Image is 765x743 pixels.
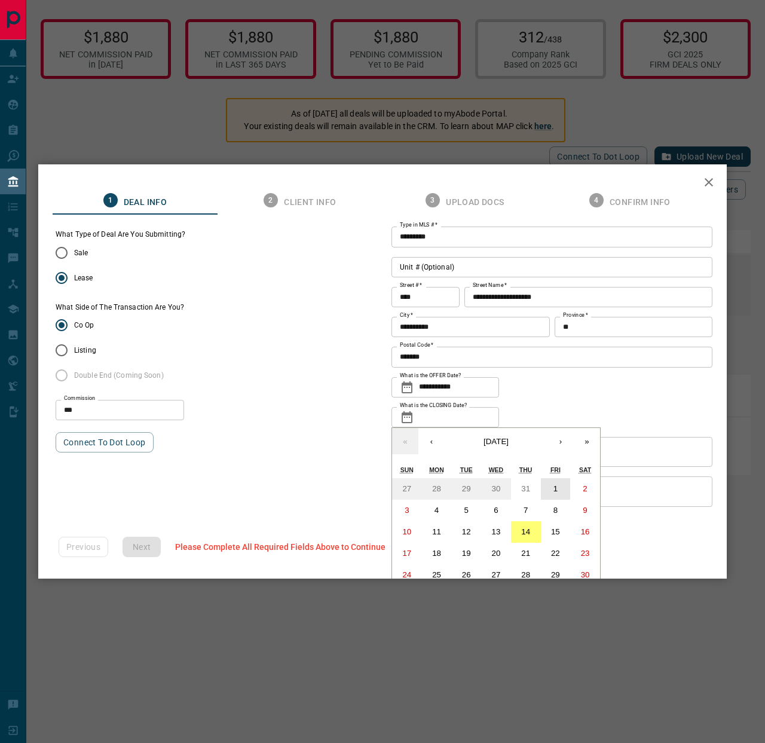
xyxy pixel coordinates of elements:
[429,466,444,473] abbr: Monday
[64,395,96,402] label: Commission
[511,543,541,564] button: August 21, 2025
[175,542,385,552] span: Please Complete All Required Fields Above to Continue
[432,527,441,536] abbr: August 11, 2025
[400,372,461,380] label: What is the OFFER Date?
[581,570,590,579] abbr: August 30, 2025
[451,521,481,543] button: August 12, 2025
[553,506,558,515] abbr: August 8, 2025
[511,521,541,543] button: August 14, 2025
[392,543,422,564] button: August 17, 2025
[570,478,600,500] button: August 2, 2025
[583,484,587,493] abbr: August 2, 2025
[519,466,533,473] abbr: Thursday
[462,484,471,493] abbr: July 29, 2025
[432,549,441,558] abbr: August 18, 2025
[570,500,600,521] button: August 9, 2025
[570,564,600,586] button: August 30, 2025
[492,570,501,579] abbr: August 27, 2025
[445,428,547,454] button: [DATE]
[400,282,422,289] label: Street #
[524,506,528,515] abbr: August 7, 2025
[563,311,587,319] label: Province
[481,564,511,586] button: August 27, 2025
[579,466,591,473] abbr: Saturday
[541,564,571,586] button: August 29, 2025
[400,221,437,229] label: Type in MLS #
[400,466,414,473] abbr: Sunday
[551,527,560,536] abbr: August 15, 2025
[451,500,481,521] button: August 5, 2025
[547,428,574,454] button: ›
[462,549,471,558] abbr: August 19, 2025
[481,500,511,521] button: August 6, 2025
[521,527,530,536] abbr: August 14, 2025
[570,543,600,564] button: August 23, 2025
[400,341,433,349] label: Postal Code
[541,521,571,543] button: August 15, 2025
[422,521,452,543] button: August 11, 2025
[56,302,184,313] label: What Side of The Transaction Are You?
[422,478,452,500] button: July 28, 2025
[418,428,445,454] button: ‹
[402,484,411,493] abbr: July 27, 2025
[108,196,112,204] text: 1
[56,432,154,452] button: Connect to Dot Loop
[74,273,93,283] span: Lease
[570,521,600,543] button: August 16, 2025
[434,506,439,515] abbr: August 4, 2025
[521,549,530,558] abbr: August 21, 2025
[392,428,418,454] button: «
[541,543,571,564] button: August 22, 2025
[574,428,600,454] button: »
[492,484,501,493] abbr: July 30, 2025
[432,484,441,493] abbr: July 28, 2025
[56,230,185,240] legend: What Type of Deal Are You Submitting?
[481,543,511,564] button: August 20, 2025
[521,570,530,579] abbr: August 28, 2025
[494,506,498,515] abbr: August 6, 2025
[550,466,561,473] abbr: Friday
[451,478,481,500] button: July 29, 2025
[462,570,471,579] abbr: August 26, 2025
[492,527,501,536] abbr: August 13, 2025
[583,506,587,515] abbr: August 9, 2025
[551,570,560,579] abbr: August 29, 2025
[402,527,411,536] abbr: August 10, 2025
[511,500,541,521] button: August 7, 2025
[400,402,467,409] label: What is the CLOSING Date?
[400,311,413,319] label: City
[402,549,411,558] abbr: August 17, 2025
[462,527,471,536] abbr: August 12, 2025
[392,564,422,586] button: August 24, 2025
[581,549,590,558] abbr: August 23, 2025
[392,521,422,543] button: August 10, 2025
[492,549,501,558] abbr: August 20, 2025
[521,484,530,493] abbr: July 31, 2025
[402,570,411,579] abbr: August 24, 2025
[460,466,473,473] abbr: Tuesday
[451,564,481,586] button: August 26, 2025
[511,564,541,586] button: August 28, 2025
[541,500,571,521] button: August 8, 2025
[451,543,481,564] button: August 19, 2025
[432,570,441,579] abbr: August 25, 2025
[422,500,452,521] button: August 4, 2025
[581,527,590,536] abbr: August 16, 2025
[74,345,96,356] span: Listing
[405,506,409,515] abbr: August 3, 2025
[74,370,164,381] span: Double End (Coming Soon)
[473,282,507,289] label: Street Name
[392,478,422,500] button: July 27, 2025
[124,197,167,208] span: Deal Info
[553,484,558,493] abbr: August 1, 2025
[422,564,452,586] button: August 25, 2025
[481,478,511,500] button: July 30, 2025
[511,478,541,500] button: July 31, 2025
[489,466,504,473] abbr: Wednesday
[74,320,94,331] span: Co Op
[392,500,422,521] button: August 3, 2025
[484,437,509,446] span: [DATE]
[551,549,560,558] abbr: August 22, 2025
[541,478,571,500] button: August 1, 2025
[464,506,469,515] abbr: August 5, 2025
